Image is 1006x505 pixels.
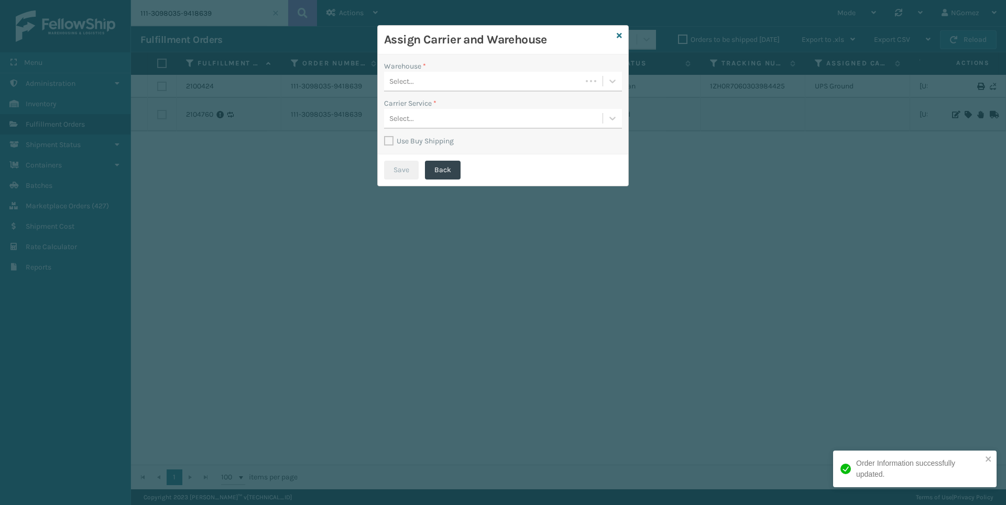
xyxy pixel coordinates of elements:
[384,61,426,72] label: Warehouse
[384,161,419,179] button: Save
[856,458,982,480] div: Order Information successfully updated.
[389,76,414,87] div: Select...
[384,137,454,145] label: Use Buy Shipping
[985,455,992,465] button: close
[425,161,461,179] button: Back
[384,32,613,48] h3: Assign Carrier and Warehouse
[384,98,436,109] label: Carrier Service
[389,113,414,124] div: Select...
